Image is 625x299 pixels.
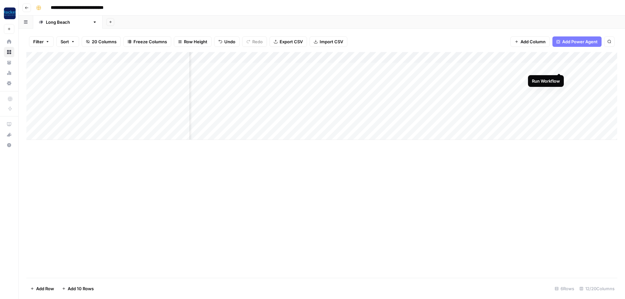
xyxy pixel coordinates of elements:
[36,285,54,292] span: Add Row
[133,38,167,45] span: Freeze Columns
[214,36,240,47] button: Undo
[310,36,347,47] button: Import CSV
[46,19,90,25] div: [GEOGRAPHIC_DATA]
[26,283,58,294] button: Add Row
[521,38,546,45] span: Add Column
[552,283,577,294] div: 6 Rows
[562,38,598,45] span: Add Power Agent
[532,78,560,84] div: Run Workflow
[33,38,44,45] span: Filter
[56,36,79,47] button: Sort
[4,57,14,68] a: Your Data
[33,16,103,29] a: [GEOGRAPHIC_DATA]
[4,68,14,78] a: Usage
[123,36,171,47] button: Freeze Columns
[224,38,235,45] span: Undo
[4,7,16,19] img: Rocket Pilots Logo
[4,78,14,88] a: Settings
[510,36,550,47] button: Add Column
[68,285,94,292] span: Add 10 Rows
[58,283,98,294] button: Add 10 Rows
[4,129,14,140] button: What's new?
[552,36,602,47] button: Add Power Agent
[4,130,14,140] div: What's new?
[4,140,14,150] button: Help + Support
[280,38,303,45] span: Export CSV
[320,38,343,45] span: Import CSV
[61,38,69,45] span: Sort
[184,38,207,45] span: Row Height
[4,36,14,47] a: Home
[174,36,212,47] button: Row Height
[242,36,267,47] button: Redo
[92,38,117,45] span: 20 Columns
[82,36,121,47] button: 20 Columns
[4,47,14,57] a: Browse
[252,38,263,45] span: Redo
[4,5,14,21] button: Workspace: Rocket Pilots
[270,36,307,47] button: Export CSV
[577,283,617,294] div: 12/20 Columns
[4,119,14,129] a: AirOps Academy
[29,36,54,47] button: Filter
